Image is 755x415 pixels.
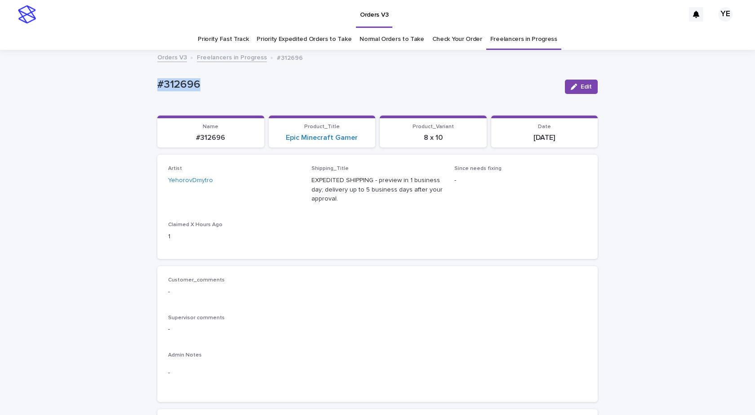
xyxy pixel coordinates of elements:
[168,176,213,185] a: YehorovDmytro
[277,52,303,62] p: #312696
[304,124,340,129] span: Product_Title
[432,29,482,50] a: Check Your Order
[168,277,225,283] span: Customer_comments
[454,176,587,185] p: -
[163,134,259,142] p: #312696
[565,80,598,94] button: Edit
[168,232,301,241] p: 1
[311,176,444,204] p: EXPEDITED SHIPPING - preview in 1 business day; delivery up to 5 business days after your approval.
[311,166,349,171] span: Shipping_Title
[360,29,424,50] a: Normal Orders to Take
[490,29,557,50] a: Freelancers in Progress
[497,134,593,142] p: [DATE]
[718,7,733,22] div: YE
[538,124,551,129] span: Date
[18,5,36,23] img: stacker-logo-s-only.png
[168,353,202,358] span: Admin Notes
[581,84,592,90] span: Edit
[157,52,187,62] a: Orders V3
[168,166,182,171] span: Artist
[168,325,587,334] p: -
[385,134,481,142] p: 8 x 10
[157,78,558,91] p: #312696
[454,166,502,171] span: Since needs fixing
[198,29,249,50] a: Priority Fast Track
[257,29,351,50] a: Priority Expedited Orders to Take
[168,368,587,378] p: -
[168,287,587,297] p: -
[168,315,225,321] span: Supervisor comments
[197,52,267,62] a: Freelancers in Progress
[413,124,454,129] span: Product_Variant
[168,222,222,228] span: Claimed X Hours Ago
[286,134,358,142] a: Epic Minecraft Gamer
[203,124,218,129] span: Name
